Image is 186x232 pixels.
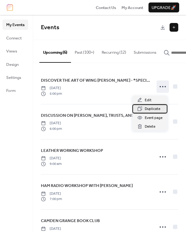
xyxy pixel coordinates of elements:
[7,4,13,11] img: logo
[41,161,62,167] span: 9:00 am
[145,106,160,112] span: Duplicate
[41,156,62,161] span: [DATE]
[6,48,17,54] span: Views
[41,91,62,97] span: 5:00 pm
[6,61,19,68] span: Design
[41,217,100,224] a: CAMDEN GRANGE BOOK CLUB
[122,4,143,11] a: My Account
[152,5,176,11] span: Upgrade 🚀
[41,112,150,119] span: DISCUSSION ON [PERSON_NAME], TRUSTS, AND LONG-TERM CARE
[130,40,160,62] button: Submissions
[96,4,116,11] a: Contact Us
[41,112,150,119] a: DISCUSSION ON [PERSON_NAME], TRUSTS, AND LONG-TERM CARE
[41,196,62,202] span: 7:00 pm
[41,85,62,91] span: [DATE]
[41,183,133,189] span: HAM RADIO WORKSHOP WITH [PERSON_NAME]
[145,115,162,121] span: Event page
[71,40,98,62] button: Past (100+)
[41,182,133,189] a: HAM RADIO WORKSHOP WITH [PERSON_NAME]
[122,5,143,11] span: My Account
[6,88,16,94] span: Form
[96,5,116,11] span: Contact Us
[148,2,179,12] button: Upgrade🚀
[41,121,62,126] span: [DATE]
[41,147,103,154] a: LEATHER WORKING WORKSHOP
[2,46,28,56] a: Views
[145,124,155,130] span: Delete
[41,191,62,197] span: [DATE]
[2,85,28,95] a: Form
[2,33,28,43] a: Connect
[39,40,71,62] button: Upcoming (6)
[6,75,21,81] span: Settings
[98,40,130,62] button: Recurring (12)
[6,35,22,41] span: Connect
[145,97,152,103] span: Edit
[41,77,150,84] a: DISCOVER THE ART OF WING [PERSON_NAME] - *SPECIAL DATE*
[2,20,28,30] a: My Events
[41,226,64,232] span: [DATE]
[6,22,24,28] span: My Events
[41,22,59,33] span: Events
[41,148,103,154] span: LEATHER WORKING WORKSHOP
[2,59,28,69] a: Design
[2,72,28,82] a: Settings
[41,126,62,132] span: 6:00 pm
